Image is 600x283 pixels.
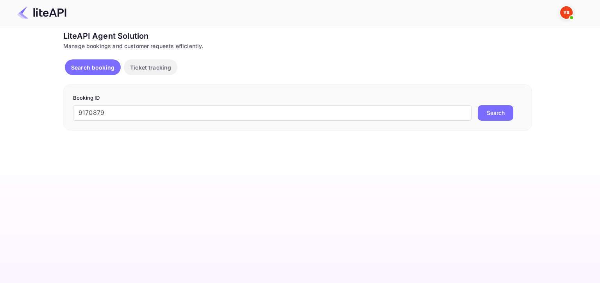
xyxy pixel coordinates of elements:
img: Yandex Support [560,6,573,19]
img: LiteAPI Logo [17,6,66,19]
div: LiteAPI Agent Solution [63,30,532,42]
div: Manage bookings and customer requests efficiently. [63,42,532,50]
p: Booking ID [73,94,522,102]
input: Enter Booking ID (e.g., 63782194) [73,105,471,121]
button: Search [478,105,513,121]
p: Ticket tracking [130,63,171,72]
p: Search booking [71,63,114,72]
